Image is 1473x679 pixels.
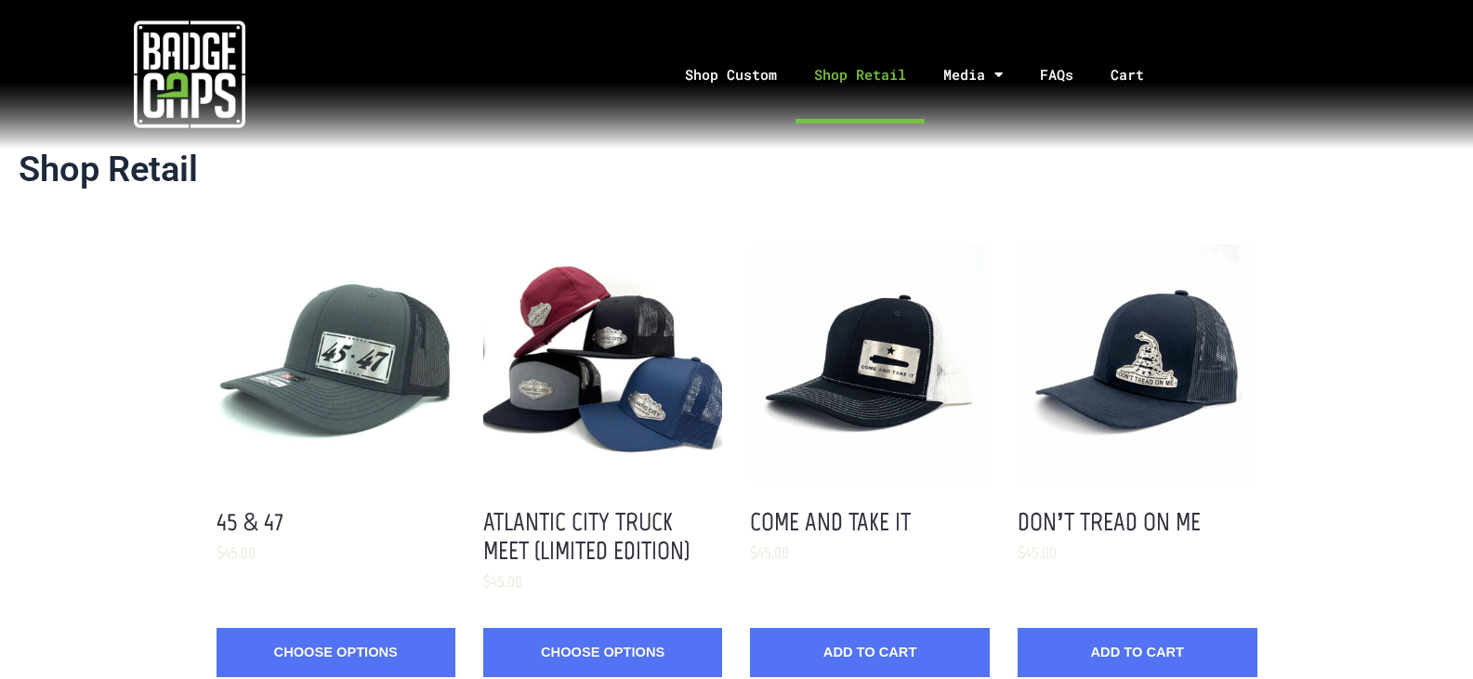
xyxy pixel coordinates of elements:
[217,628,455,677] a: Choose Options
[1018,628,1256,677] button: Add to Cart
[750,542,789,563] span: $45.00
[1018,542,1057,563] span: $45.00
[134,19,245,130] img: badgecaps white logo with green acccent
[483,571,522,592] span: $45.00
[483,244,722,483] button: Atlantic City Truck Meet Hat Options
[925,26,1021,124] a: Media
[378,26,1473,124] nav: Menu
[750,628,989,677] button: Add to Cart
[750,506,911,537] a: Come and Take It
[19,149,1454,191] h1: Shop Retail
[1018,506,1201,537] a: Don’t Tread on Me
[483,628,722,677] a: Choose Options
[217,506,283,537] a: 45 & 47
[217,542,256,563] span: $45.00
[483,506,690,566] a: Atlantic City Truck Meet (Limited Edition)
[796,26,925,124] a: Shop Retail
[1021,26,1092,124] a: FAQs
[666,26,796,124] a: Shop Custom
[1092,26,1186,124] a: Cart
